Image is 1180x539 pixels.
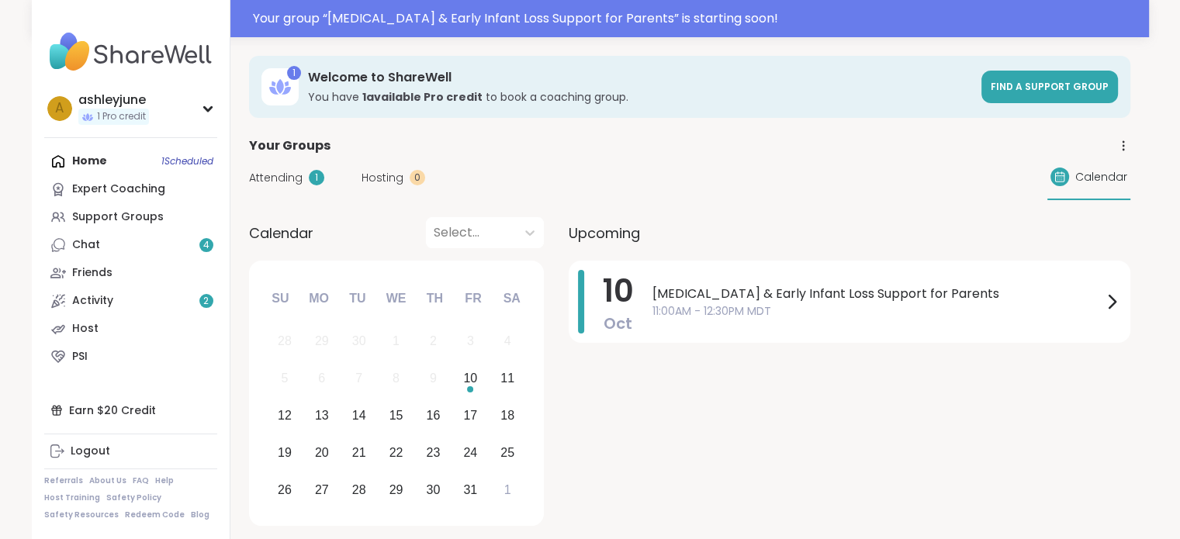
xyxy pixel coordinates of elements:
span: Calendar [1075,169,1127,185]
div: Not available Wednesday, October 8th, 2025 [379,362,413,396]
div: Your group “ [MEDICAL_DATA] & Early Infant Loss Support for Parents ” is starting soon! [253,9,1140,28]
div: Choose Thursday, October 16th, 2025 [417,399,450,433]
div: Choose Saturday, October 25th, 2025 [491,436,524,469]
div: 12 [278,405,292,426]
div: 29 [389,479,403,500]
a: Support Groups [44,203,217,231]
div: Choose Friday, October 17th, 2025 [454,399,487,433]
a: Activity2 [44,287,217,315]
div: Not available Tuesday, September 30th, 2025 [342,325,375,358]
div: 6 [318,368,325,389]
div: Expert Coaching [72,181,165,197]
div: 25 [500,442,514,463]
div: Choose Monday, October 20th, 2025 [305,436,338,469]
div: Choose Thursday, October 30th, 2025 [417,473,450,506]
div: Choose Sunday, October 19th, 2025 [268,436,302,469]
div: Not available Monday, October 6th, 2025 [305,362,338,396]
div: 5 [281,368,288,389]
div: Host [72,321,99,337]
span: Your Groups [249,136,330,155]
div: Activity [72,293,113,309]
div: 4 [504,330,511,351]
a: Expert Coaching [44,175,217,203]
span: 4 [203,239,209,252]
div: Choose Wednesday, October 29th, 2025 [379,473,413,506]
div: Not available Tuesday, October 7th, 2025 [342,362,375,396]
div: Th [417,282,452,316]
div: Choose Wednesday, October 22nd, 2025 [379,436,413,469]
div: Choose Tuesday, October 28th, 2025 [342,473,375,506]
div: We [379,282,413,316]
b: 1 available Pro credit [362,89,483,105]
a: Logout [44,437,217,465]
div: 31 [463,479,477,500]
div: Not available Wednesday, October 1st, 2025 [379,325,413,358]
div: 1 [393,330,400,351]
a: Safety Resources [44,510,119,520]
a: Host [44,315,217,343]
div: Friends [72,265,112,281]
a: About Us [89,475,126,486]
div: 23 [427,442,441,463]
span: a [55,98,64,119]
a: FAQ [133,475,149,486]
div: 24 [463,442,477,463]
div: 21 [352,442,366,463]
span: Attending [249,170,303,186]
div: Sa [494,282,528,316]
div: 2 [430,330,437,351]
span: 2 [203,295,209,308]
div: Fr [456,282,490,316]
div: Not available Thursday, October 2nd, 2025 [417,325,450,358]
div: 17 [463,405,477,426]
div: Mo [302,282,336,316]
div: Choose Tuesday, October 14th, 2025 [342,399,375,433]
div: PSI [72,349,88,365]
span: Upcoming [569,223,640,244]
div: 1 [504,479,511,500]
div: 16 [427,405,441,426]
a: Host Training [44,492,100,503]
span: [MEDICAL_DATA] & Early Infant Loss Support for Parents [652,285,1102,303]
div: 10 [463,368,477,389]
a: Redeem Code [125,510,185,520]
div: 1 [309,170,324,185]
div: Not available Sunday, September 28th, 2025 [268,325,302,358]
span: 1 Pro credit [97,110,146,123]
img: ShareWell Nav Logo [44,25,217,79]
div: Su [263,282,297,316]
div: Choose Saturday, October 18th, 2025 [491,399,524,433]
span: Find a support group [991,80,1109,93]
div: 27 [315,479,329,500]
div: 28 [278,330,292,351]
div: Chat [72,237,100,253]
div: Not available Thursday, October 9th, 2025 [417,362,450,396]
a: Blog [191,510,209,520]
div: Earn $20 Credit [44,396,217,424]
div: 20 [315,442,329,463]
div: Not available Saturday, October 4th, 2025 [491,325,524,358]
div: Choose Saturday, November 1st, 2025 [491,473,524,506]
div: 30 [427,479,441,500]
span: 10 [603,269,634,313]
div: 28 [352,479,366,500]
div: Not available Monday, September 29th, 2025 [305,325,338,358]
div: 3 [467,330,474,351]
div: Choose Tuesday, October 21st, 2025 [342,436,375,469]
div: Choose Thursday, October 23rd, 2025 [417,436,450,469]
div: 19 [278,442,292,463]
div: 8 [393,368,400,389]
div: 0 [410,170,425,185]
div: 22 [389,442,403,463]
div: 15 [389,405,403,426]
div: month 2025-10 [266,323,526,508]
div: 30 [352,330,366,351]
div: 13 [315,405,329,426]
div: Choose Sunday, October 26th, 2025 [268,473,302,506]
div: 7 [355,368,362,389]
div: Choose Wednesday, October 15th, 2025 [379,399,413,433]
div: Tu [341,282,375,316]
div: 26 [278,479,292,500]
a: Safety Policy [106,492,161,503]
h3: Welcome to ShareWell [308,69,972,86]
